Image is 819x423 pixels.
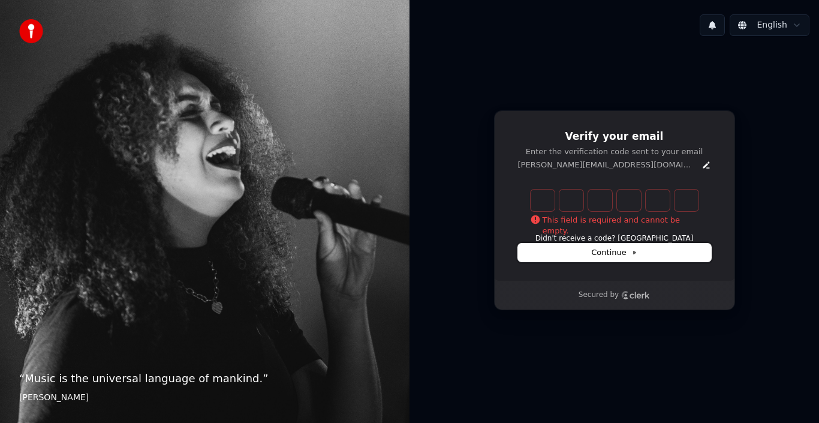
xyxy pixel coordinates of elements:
img: youka [19,19,43,43]
p: [PERSON_NAME][EMAIL_ADDRESS][DOMAIN_NAME] [518,160,697,170]
button: Didn't receive a code? [GEOGRAPHIC_DATA] [535,234,694,244]
p: “ Music is the universal language of mankind. ” [19,370,390,387]
a: Clerk logo [621,291,650,299]
button: Continue [518,244,711,262]
input: Enter verification code [531,190,698,211]
span: Continue [591,247,637,258]
p: Secured by [579,290,619,300]
p: Enter the verification code sent to your email [518,146,711,157]
p: This field is required and cannot be empty. [531,215,698,236]
footer: [PERSON_NAME] [19,392,390,404]
button: Edit [701,160,711,170]
h1: Verify your email [518,130,711,144]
